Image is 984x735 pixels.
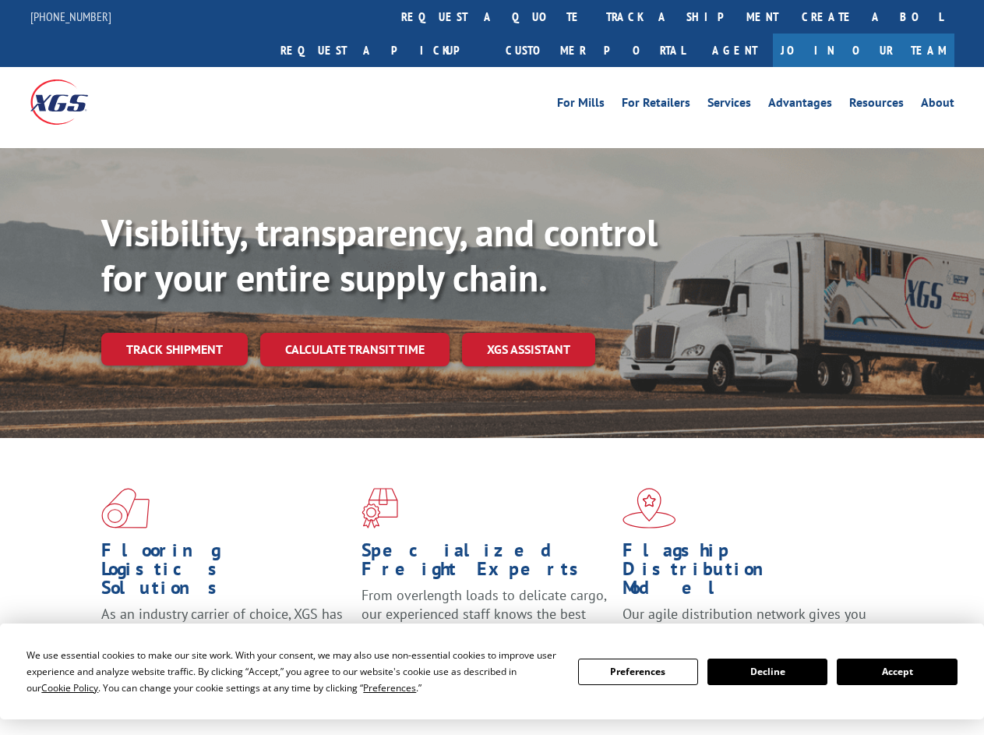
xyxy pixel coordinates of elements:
[260,333,450,366] a: Calculate transit time
[101,333,248,366] a: Track shipment
[622,541,871,605] h1: Flagship Distribution Model
[26,647,559,696] div: We use essential cookies to make our site work. With your consent, we may also use non-essential ...
[363,681,416,694] span: Preferences
[622,488,676,528] img: xgs-icon-flagship-distribution-model-red
[697,34,773,67] a: Agent
[101,208,658,302] b: Visibility, transparency, and control for your entire supply chain.
[557,97,605,114] a: For Mills
[101,541,350,605] h1: Flooring Logistics Solutions
[462,333,595,366] a: XGS ASSISTANT
[494,34,697,67] a: Customer Portal
[622,605,866,660] span: Our agile distribution network gives you nationwide inventory management on demand.
[707,659,827,685] button: Decline
[578,659,698,685] button: Preferences
[41,681,98,694] span: Cookie Policy
[622,97,690,114] a: For Retailers
[101,605,343,660] span: As an industry carrier of choice, XGS has brought innovation and dedication to flooring logistics...
[773,34,954,67] a: Join Our Team
[849,97,904,114] a: Resources
[30,9,111,24] a: [PHONE_NUMBER]
[362,488,398,528] img: xgs-icon-focused-on-flooring-red
[269,34,494,67] a: Request a pickup
[921,97,954,114] a: About
[768,97,832,114] a: Advantages
[362,541,610,586] h1: Specialized Freight Experts
[837,659,957,685] button: Accept
[707,97,751,114] a: Services
[362,586,610,655] p: From overlength loads to delicate cargo, our experienced staff knows the best way to move your fr...
[101,488,150,528] img: xgs-icon-total-supply-chain-intelligence-red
